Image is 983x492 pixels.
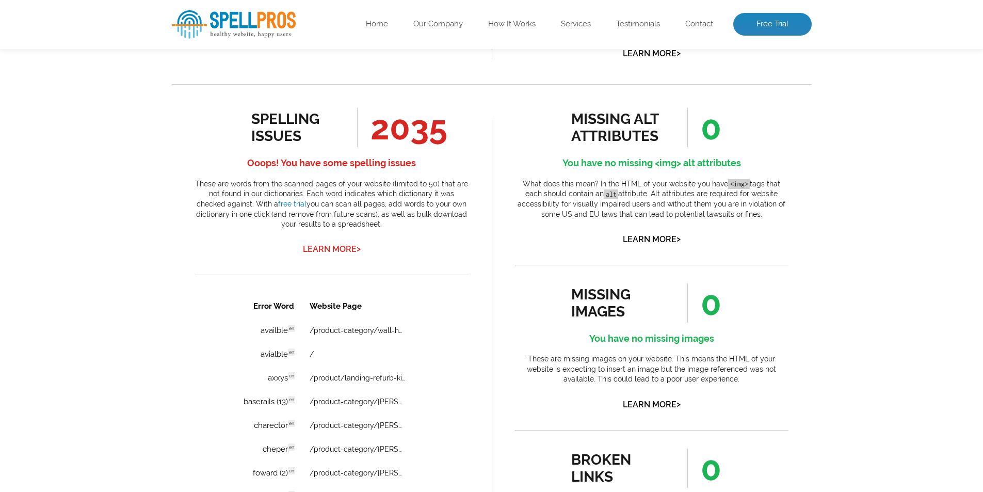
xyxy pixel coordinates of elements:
[27,216,106,239] td: occasionaly
[623,49,681,58] a: Learn More>
[115,199,210,208] a: /product-category/[PERSON_NAME]-rails/white-primed-stair-parts/white-primed-41mm-stair-spindles/
[604,189,618,199] code: alt
[115,176,210,184] a: /product-category/[PERSON_NAME]-rails/pine-stair-parts/pine-turned-georgian-stair-newel/
[357,108,447,147] span: 2035
[616,19,660,29] a: Testimonials
[27,1,106,25] th: Error Word
[357,242,361,256] span: >
[623,234,681,244] a: Learn More>
[515,330,788,347] h4: You have no missing images
[27,121,106,144] td: charector
[366,19,388,29] a: Home
[27,240,106,262] td: refurb (2)
[515,155,788,171] h4: You have no missing <img> alt attributes
[676,232,681,246] span: >
[76,288,85,298] a: 2
[687,449,721,488] span: 0
[27,73,106,96] td: axxys
[61,288,70,299] a: 1
[27,145,106,167] td: cheper
[93,221,100,229] span: en
[93,103,100,110] span: en
[168,288,177,298] a: 8
[93,150,100,157] span: en
[199,288,212,298] a: 10
[27,50,106,72] td: avialble
[93,55,100,62] span: en
[122,288,131,298] a: 5
[571,110,665,145] div: missing alt attributes
[571,451,665,485] div: broken links
[687,108,721,147] span: 0
[107,1,247,25] th: Website Page
[137,288,147,298] a: 6
[687,283,721,323] span: 0
[93,198,100,205] span: en
[115,57,119,65] a: /
[115,33,210,41] a: /product-category/wall-handrail-kits/mopstick-round-handrail-kits/oak-mopstick-wall-handrail-kits/
[183,288,192,298] a: 9
[195,179,469,230] p: These are words from the scanned pages of your website (limited to 50) that are not found in our ...
[115,247,119,255] a: /
[728,179,750,189] code: <img>
[93,79,100,86] span: en
[676,397,681,411] span: >
[27,97,106,120] td: baserails (13)
[115,128,210,136] a: /product-category/[PERSON_NAME]-rails/sapele-stair-parts/sapele-turned-georgian-stair-newels/
[106,288,116,298] a: 4
[623,400,681,409] a: Learn More>
[676,46,681,60] span: >
[685,19,713,29] a: Contact
[218,288,239,298] a: Next
[115,81,210,89] a: /product/landing-refurb-kit-oak-handrails-baserails-and-41mm-spindles/
[27,168,106,191] td: foward (2)
[93,174,100,181] span: en
[195,155,469,171] h4: Ooops! You have some spelling issues
[515,179,788,219] p: What does this mean? In the HTML of your website you have tags that each should contain an attrib...
[561,19,591,29] a: Services
[115,104,210,113] a: /product-category/[PERSON_NAME]-rails/pine-stair-parts/pine-turned-georgian-stair-newel/
[488,19,536,29] a: How It Works
[733,13,812,36] a: Free Trial
[278,200,307,208] a: free trial
[303,244,361,254] a: Learn More>
[251,110,345,145] div: spelling issues
[115,152,210,160] a: /product-category/[PERSON_NAME]-rails/pine-stair-parts/pine-35mm-stair-spindles/
[172,10,296,39] img: SpellPros
[93,126,100,134] span: en
[571,286,665,320] div: missing images
[93,245,100,252] span: en
[93,31,100,39] span: en
[413,19,463,29] a: Our Company
[27,26,106,49] td: availble
[153,288,162,298] a: 7
[115,223,210,231] a: /product/black-metal-double-circle-spindle/
[91,288,100,298] a: 3
[515,354,788,385] p: These are missing images on your website. This means the HTML of your website is expecting to ins...
[27,192,106,215] td: introudce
